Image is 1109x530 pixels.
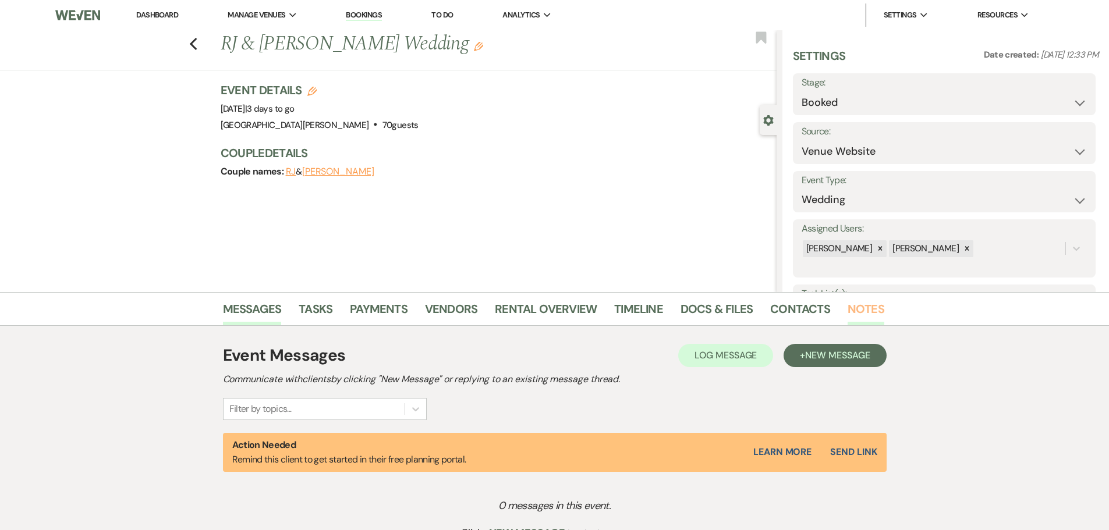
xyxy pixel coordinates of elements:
label: Source: [802,123,1087,140]
button: Edit [474,41,483,51]
div: [PERSON_NAME] [803,240,874,257]
a: Vendors [425,300,477,325]
span: Manage Venues [228,9,285,21]
button: Close lead details [763,114,774,125]
p: Remind this client to get started in their free planning portal. [232,437,466,467]
span: [DATE] [221,103,295,115]
h1: RJ & [PERSON_NAME] Wedding [221,30,661,58]
button: Send Link [830,447,877,457]
span: Settings [884,9,917,21]
a: Timeline [614,300,663,325]
a: Tasks [299,300,332,325]
button: +New Message [784,344,886,367]
span: | [245,103,295,115]
div: [PERSON_NAME] [889,240,961,257]
span: [GEOGRAPHIC_DATA][PERSON_NAME] [221,119,369,131]
a: Rental Overview [495,300,597,325]
h3: Settings [793,48,846,73]
h1: Event Messages [223,343,346,368]
p: 0 messages in this event. [249,497,860,514]
a: Payments [350,300,408,325]
span: New Message [805,349,870,361]
div: Filter by topics... [229,402,292,416]
label: Stage: [802,74,1087,91]
span: [DATE] 12:33 PM [1041,49,1099,61]
span: Analytics [502,9,540,21]
a: Bookings [346,10,382,21]
button: Log Message [678,344,773,367]
span: Date created: [984,49,1041,61]
a: Messages [223,300,282,325]
span: 3 days to go [247,103,294,115]
img: Weven Logo [55,3,100,27]
a: To Do [431,10,453,20]
strong: Action Needed [232,439,296,451]
a: Docs & Files [681,300,753,325]
a: Notes [848,300,884,325]
span: & [286,166,374,177]
label: Task List(s): [802,286,1087,303]
h2: Communicate with clients by clicking "New Message" or replying to an existing message thread. [223,372,887,386]
label: Event Type: [802,172,1087,189]
a: Dashboard [136,10,178,20]
span: Resources [977,9,1018,21]
button: [PERSON_NAME] [302,167,374,176]
span: 70 guests [382,119,419,131]
a: Contacts [770,300,830,325]
h3: Couple Details [221,145,765,161]
span: Couple names: [221,165,286,177]
h3: Event Details [221,82,419,98]
a: Learn More [753,445,812,459]
button: RJ [286,167,296,176]
label: Assigned Users: [802,220,1087,237]
span: Log Message [695,349,757,361]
